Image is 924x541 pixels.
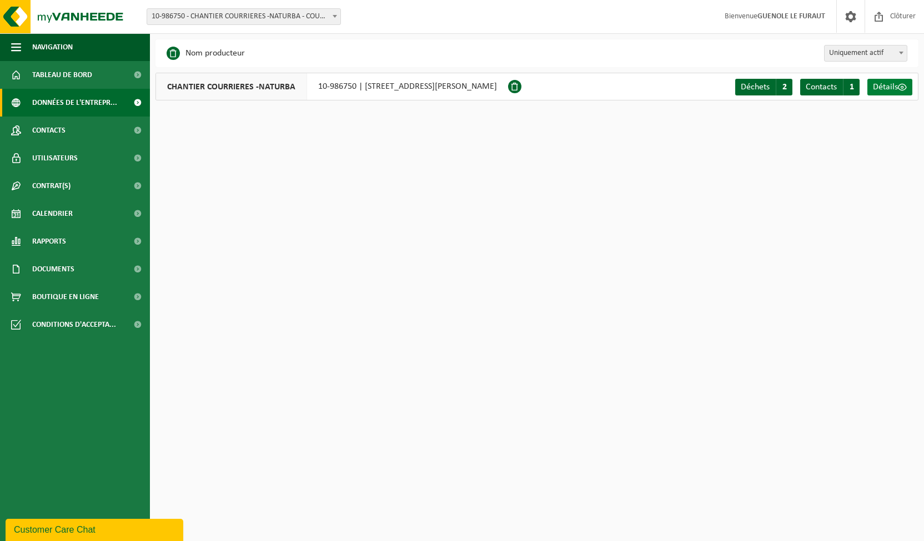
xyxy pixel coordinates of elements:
[824,45,907,62] span: Uniquement actif
[155,73,508,100] div: 10-986750 | [STREET_ADDRESS][PERSON_NAME]
[800,79,860,95] a: Contacts 1
[825,45,907,61] span: Uniquement actif
[873,83,898,92] span: Détails
[6,517,185,541] iframe: chat widget
[32,33,73,61] span: Navigation
[167,45,245,62] li: Nom producteur
[32,255,74,283] span: Documents
[806,83,837,92] span: Contacts
[741,83,770,92] span: Déchets
[32,311,116,338] span: Conditions d'accepta...
[147,8,341,25] span: 10-986750 - CHANTIER COURRIERES -NATURBA - COURRIERES
[147,9,340,24] span: 10-986750 - CHANTIER COURRIERES -NATURBA - COURRIERES
[156,73,307,100] span: CHANTIER COURRIERES -NATURBA
[32,61,92,89] span: Tableau de bord
[757,12,825,21] strong: GUENOLE LE FURAUT
[32,227,66,255] span: Rapports
[32,172,71,200] span: Contrat(s)
[32,89,117,117] span: Données de l'entrepr...
[32,200,73,227] span: Calendrier
[32,117,66,144] span: Contacts
[867,79,912,95] a: Détails
[32,283,99,311] span: Boutique en ligne
[735,79,792,95] a: Déchets 2
[776,79,792,95] span: 2
[32,144,78,172] span: Utilisateurs
[843,79,860,95] span: 1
